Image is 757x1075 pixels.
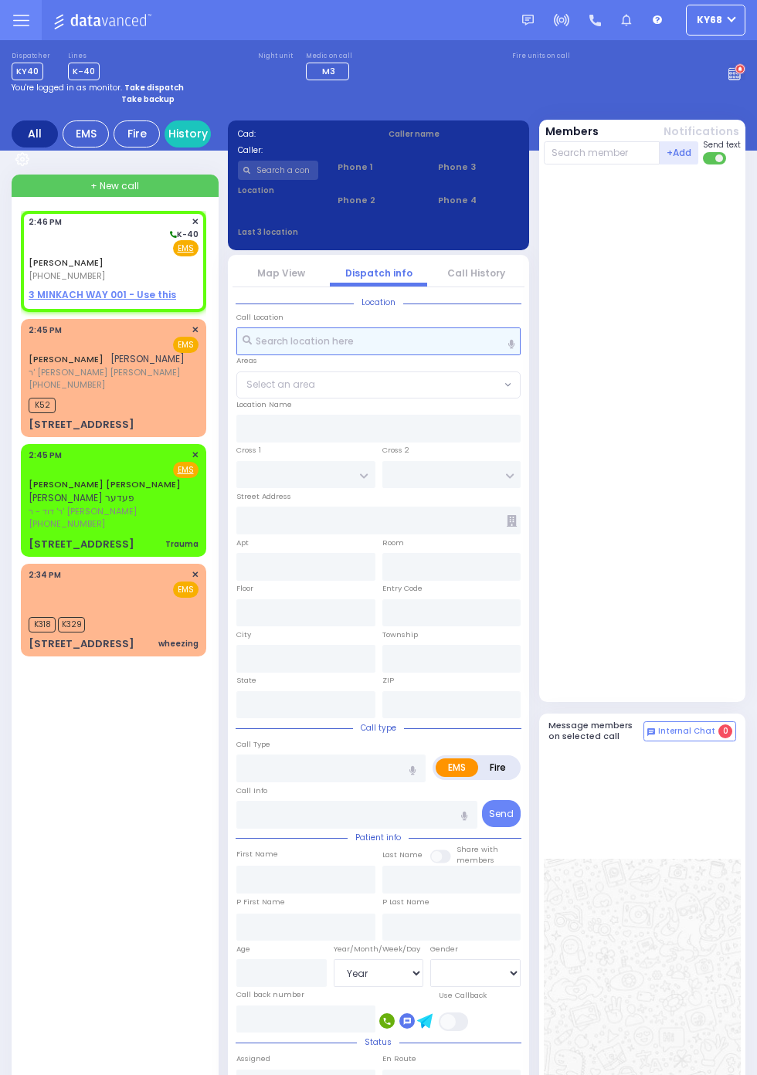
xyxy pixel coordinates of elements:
span: ר' [PERSON_NAME] [PERSON_NAME] [29,366,185,379]
label: Assigned [236,1053,270,1064]
button: ky68 [686,5,745,36]
div: [STREET_ADDRESS] [29,417,134,432]
input: Search member [544,141,660,164]
span: Call type [353,722,404,734]
button: +Add [660,141,698,164]
label: Call Location [236,312,283,323]
label: Fire units on call [512,52,570,61]
span: 2:45 PM [29,449,62,461]
label: Township [382,629,418,640]
span: Internal Chat [658,726,715,737]
label: Location Name [236,399,292,410]
span: Phone 1 [338,161,419,174]
span: Send text [703,139,741,151]
span: + New call [90,179,139,193]
div: wheezing [158,638,199,649]
label: Lines [68,52,100,61]
span: 2:45 PM [29,324,62,336]
span: 0 [718,724,732,738]
label: Medic on call [306,52,354,61]
span: K52 [29,398,56,413]
div: Year/Month/Week/Day [334,944,424,955]
label: Room [382,537,404,548]
span: Other building occupants [507,515,517,527]
label: Call Info [236,785,267,796]
span: ✕ [192,324,199,337]
button: Send [482,800,521,827]
div: Trauma [165,538,199,550]
span: M3 [322,65,335,77]
label: Street Address [236,491,291,502]
label: Areas [236,355,257,366]
label: Turn off text [703,151,728,166]
label: Cad: [238,128,369,140]
a: Call History [447,266,505,280]
span: 2:34 PM [29,569,61,581]
span: K329 [58,617,85,632]
span: Phone 4 [438,194,519,207]
span: EMS [173,582,199,598]
a: [PERSON_NAME] [29,353,104,365]
span: [PERSON_NAME] [110,352,185,365]
small: Share with [457,844,498,854]
a: Map View [257,266,305,280]
label: Night unit [258,52,293,61]
strong: Take backup [121,93,175,105]
label: Caller: [238,144,369,156]
span: [PHONE_NUMBER] [29,270,105,282]
strong: Take dispatch [124,82,184,93]
label: Entry Code [382,583,423,594]
span: ✕ [192,449,199,462]
label: Last 3 location [238,226,379,238]
a: Dispatch info [345,266,412,280]
h5: Message members on selected call [548,721,644,741]
label: Age [236,944,250,955]
u: EMS [178,464,194,476]
label: Location [238,185,319,196]
span: [PERSON_NAME] פעדער [29,491,134,504]
label: Last Name [382,849,423,860]
div: Fire [114,120,160,148]
a: [PERSON_NAME] [PERSON_NAME] [29,478,181,490]
label: EMS [436,758,478,777]
label: ZIP [382,675,394,686]
label: Gender [430,944,458,955]
img: message.svg [522,15,534,26]
label: State [236,675,256,686]
label: Caller name [389,128,520,140]
label: P First Name [236,897,285,907]
label: City [236,629,251,640]
span: You're logged in as monitor. [12,82,122,93]
span: EMS [173,337,199,353]
span: Select an area [246,378,315,392]
span: Phone 3 [438,161,519,174]
u: EMS [178,242,194,254]
a: History [165,120,211,148]
img: comment-alt.png [647,728,655,736]
label: Fire [477,758,518,777]
input: Search location here [236,327,521,355]
span: K-40 [168,229,199,240]
label: Call back number [236,989,304,1000]
button: Members [545,124,599,140]
label: Cross 1 [236,445,261,456]
label: Cross 2 [382,445,409,456]
span: [PHONE_NUMBER] [29,517,105,530]
span: K-40 [68,63,100,80]
span: KY40 [12,63,43,80]
u: 3 MINKACH WAY 001 - Use this [29,288,176,301]
div: EMS [63,120,109,148]
button: Internal Chat 0 [643,721,736,741]
span: Patient info [348,832,409,843]
input: Search a contact [238,161,319,180]
span: ky68 [697,13,722,27]
label: Dispatcher [12,52,50,61]
label: P Last Name [382,897,429,907]
span: ✕ [192,568,199,582]
label: First Name [236,849,278,860]
span: Status [357,1036,399,1048]
span: K318 [29,617,56,632]
label: Call Type [236,739,270,750]
label: Use Callback [439,990,487,1001]
span: 2:46 PM [29,216,62,228]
